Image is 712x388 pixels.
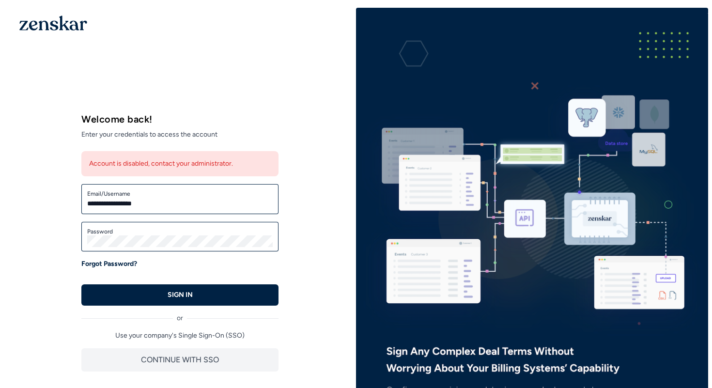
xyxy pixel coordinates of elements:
[19,16,87,31] img: 1OGAJ2xQqyY4LXKgY66KYq0eOWRCkrZdAb3gUhuVAqdWPZE9SRJmCz+oDMSn4zDLXe31Ii730ItAGKgCKgCCgCikA4Av8PJUP...
[168,290,193,300] p: SIGN IN
[81,331,279,341] p: Use your company's Single Sign-On (SSO)
[81,306,279,323] div: or
[81,151,279,176] div: Account is disabled, contact your administrator.
[81,126,279,140] p: Enter your credentials to access the account
[81,348,279,372] button: CONTINUE WITH SSO
[81,112,279,126] p: Welcome back!
[87,228,273,235] label: Password
[81,284,279,306] button: SIGN IN
[87,190,273,198] label: Email/Username
[81,259,137,269] a: Forgot Password?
